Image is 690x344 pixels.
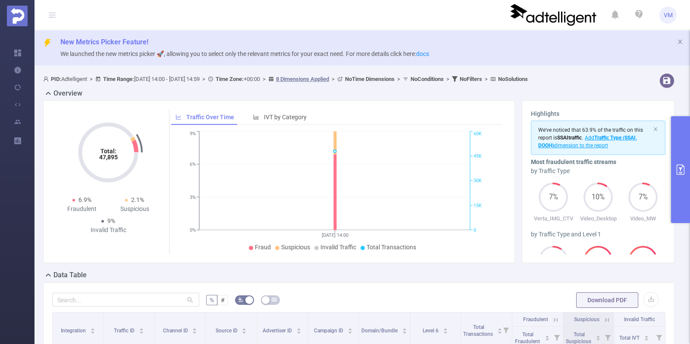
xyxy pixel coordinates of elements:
span: Invalid Traffic [624,316,655,322]
tspan: 60K [474,131,482,137]
i: icon: table [272,297,277,302]
span: Total Transactions [367,244,416,251]
h3: Highlights [531,109,665,118]
i: icon: caret-up [545,334,550,337]
span: Adtelligent [DATE] 14:00 - [DATE] 14:59 +00:00 [43,76,528,82]
tspan: 47,895 [99,154,118,161]
b: Time Range: [103,76,134,82]
i: icon: caret-up [596,334,601,337]
span: New Metrics Picker Feature! [60,38,148,46]
h2: Overview [53,88,82,99]
b: No Solutions [498,76,528,82]
i: icon: caret-up [348,327,352,329]
i: icon: caret-down [402,330,407,333]
i: icon: caret-up [242,327,247,329]
span: Suspicious [574,316,599,322]
span: 9% [107,217,115,224]
span: > [87,76,95,82]
tspan: Total: [100,148,116,155]
u: 8 Dimensions Applied [276,76,329,82]
input: Search... [52,293,199,307]
b: Time Zone: [216,76,244,82]
i: icon: user [43,76,51,82]
i: icon: caret-down [498,330,502,333]
i: icon: close [653,127,658,132]
b: No Filters [460,76,482,82]
span: Integration [61,328,87,334]
i: icon: bg-colors [238,297,243,302]
span: Level 6 [423,328,440,334]
i: icon: line-chart [176,114,182,120]
tspan: 0% [190,227,196,233]
a: docs [416,50,429,57]
b: No Time Dimensions [345,76,395,82]
div: Invalid Traffic [82,226,135,235]
span: Domain/Bundle [361,328,399,334]
span: > [395,76,403,82]
span: > [444,76,452,82]
i: icon: caret-down [192,330,197,333]
i: icon: bar-chart [253,114,259,120]
span: Campaign ID [314,328,345,334]
tspan: 6% [190,161,196,167]
span: Source ID [216,328,239,334]
span: 6.9% [78,196,91,203]
tspan: 9% [190,131,196,137]
span: Invalid Traffic [320,244,356,251]
div: Sort [296,327,301,332]
div: Sort [596,334,601,339]
span: 2.1% [131,196,144,203]
span: 10% [583,194,613,201]
span: Suspicious [281,244,310,251]
span: > [260,76,268,82]
span: Traffic ID [114,328,136,334]
tspan: 15K [474,203,482,208]
span: IVT by Category [264,114,307,121]
i: icon: caret-down [297,330,301,333]
h2: Data Table [53,270,87,280]
p: Video_MW [621,214,665,223]
div: by Traffic Type and Level 1 [531,230,665,239]
button: Download PDF [576,292,638,308]
i: icon: caret-down [90,330,95,333]
span: 7% [539,194,568,201]
i: icon: close [677,39,683,45]
tspan: 3% [190,195,196,200]
img: Protected Media [7,6,28,26]
p: Video_Desktop [576,214,621,223]
i: icon: caret-down [443,330,448,333]
div: Sort [192,327,197,332]
i: icon: caret-down [545,337,550,340]
div: Suspicious [108,205,161,214]
i: icon: caret-up [139,327,144,329]
div: Sort [139,327,144,332]
i: icon: caret-up [192,327,197,329]
i: icon: caret-down [348,330,352,333]
b: No Conditions [411,76,444,82]
button: icon: close [653,124,658,134]
span: > [329,76,337,82]
i: icon: caret-down [644,337,649,340]
tspan: 0 [474,227,476,233]
tspan: 45K [474,153,482,159]
div: Sort [545,334,550,339]
div: Sort [241,327,247,332]
b: Most fraudulent traffic streams [531,158,616,165]
tspan: 30K [474,178,482,184]
span: Channel ID [163,328,189,334]
div: Fraudulent [56,205,108,214]
i: icon: caret-up [402,327,407,329]
i: icon: caret-up [443,327,448,329]
span: Total IVT [619,335,641,341]
b: PID: [51,76,61,82]
div: Sort [443,327,448,332]
span: > [200,76,208,82]
span: % [210,297,214,304]
span: Total Transactions [463,324,494,337]
button: icon: close [677,37,683,46]
span: Traffic Over Time [186,114,234,121]
div: Sort [348,327,353,332]
span: Add dimension to the report [538,135,637,149]
i: icon: caret-down [596,337,601,340]
span: Fraud [255,244,271,251]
